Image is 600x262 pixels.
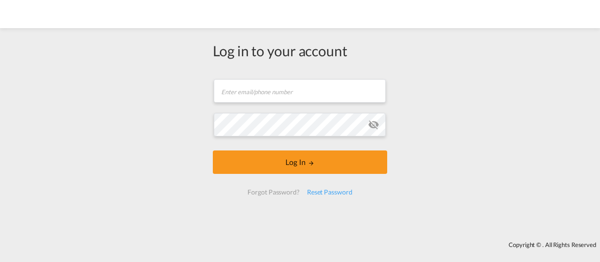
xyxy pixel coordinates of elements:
[213,41,387,60] div: Log in to your account
[244,184,303,201] div: Forgot Password?
[213,150,387,174] button: LOGIN
[214,79,386,103] input: Enter email/phone number
[303,184,356,201] div: Reset Password
[368,119,379,130] md-icon: icon-eye-off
